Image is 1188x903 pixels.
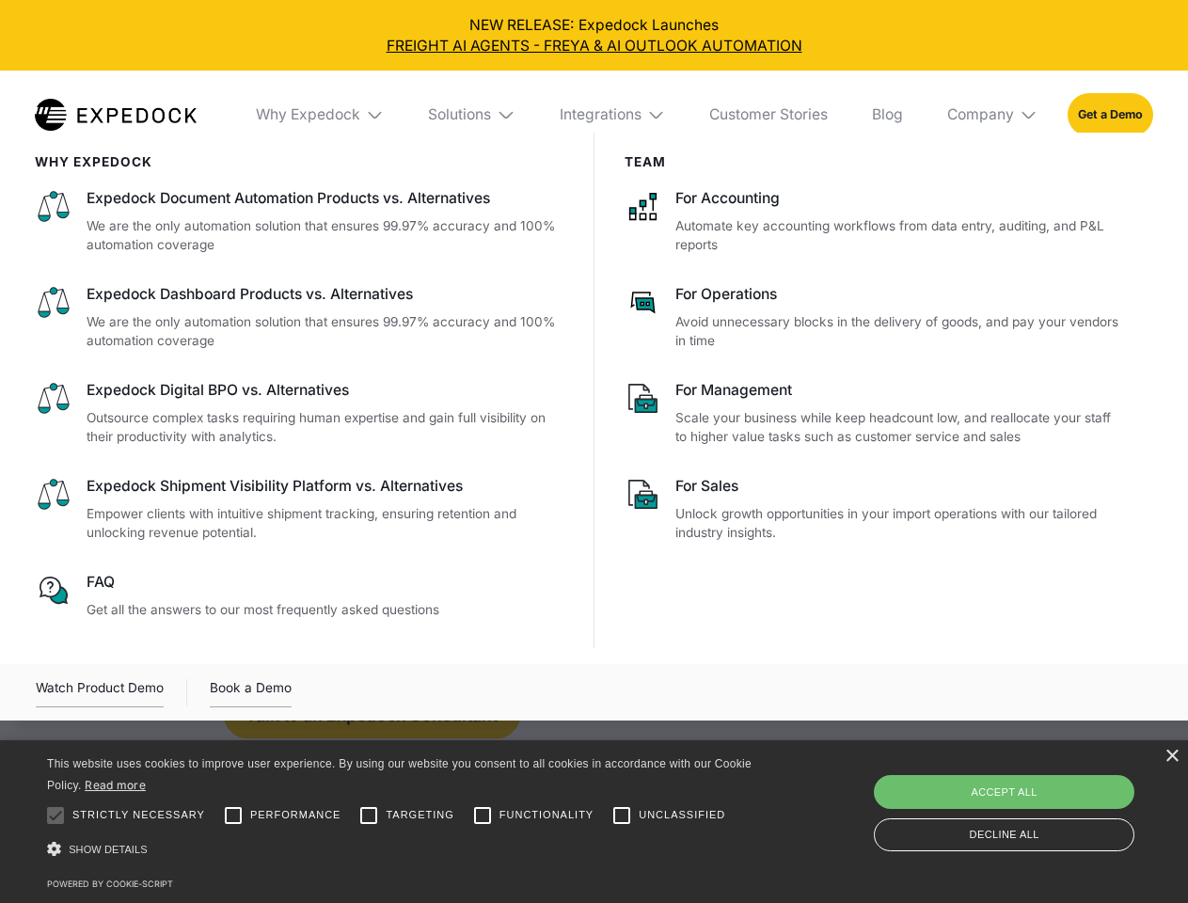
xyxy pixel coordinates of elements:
div: Team [625,154,1124,169]
div: Integrations [545,71,680,159]
a: For OperationsAvoid unnecessary blocks in the delivery of goods, and pay your vendors in time [625,284,1124,351]
a: For AccountingAutomate key accounting workflows from data entry, auditing, and P&L reports [625,188,1124,255]
div: Expedock Digital BPO vs. Alternatives [87,380,564,401]
p: We are the only automation solution that ensures 99.97% accuracy and 100% automation coverage [87,312,564,351]
iframe: Chat Widget [875,700,1188,903]
span: Unclassified [639,807,725,823]
div: Expedock Shipment Visibility Platform vs. Alternatives [87,476,564,497]
div: Expedock Dashboard Products vs. Alternatives [87,284,564,305]
p: Get all the answers to our most frequently asked questions [87,600,564,620]
div: Show details [47,837,758,863]
div: Solutions [414,71,531,159]
span: Performance [250,807,341,823]
div: Expedock Document Automation Products vs. Alternatives [87,188,564,209]
span: Show details [69,844,148,855]
a: Get a Demo [1068,93,1153,135]
div: For Operations [675,284,1123,305]
div: Watch Product Demo [36,677,164,707]
span: Strictly necessary [72,807,205,823]
p: Scale your business while keep headcount low, and reallocate your staff to higher value tasks suc... [675,408,1123,447]
a: Powered by cookie-script [47,879,173,889]
div: For Accounting [675,188,1123,209]
span: This website uses cookies to improve user experience. By using our website you consent to all coo... [47,757,752,792]
a: Expedock Shipment Visibility Platform vs. AlternativesEmpower clients with intuitive shipment tra... [35,476,564,543]
p: Avoid unnecessary blocks in the delivery of goods, and pay your vendors in time [675,312,1123,351]
div: FAQ [87,572,564,593]
div: For Sales [675,476,1123,497]
a: Blog [857,71,917,159]
a: Expedock Document Automation Products vs. AlternativesWe are the only automation solution that en... [35,188,564,255]
a: For ManagementScale your business while keep headcount low, and reallocate your staff to higher v... [625,380,1124,447]
p: Outsource complex tasks requiring human expertise and gain full visibility on their productivity ... [87,408,564,447]
a: For SalesUnlock growth opportunities in your import operations with our tailored industry insights. [625,476,1124,543]
a: Read more [85,778,146,792]
span: Functionality [499,807,594,823]
div: Why Expedock [241,71,399,159]
div: Integrations [560,105,642,124]
p: Empower clients with intuitive shipment tracking, ensuring retention and unlocking revenue potent... [87,504,564,543]
div: Company [947,105,1014,124]
a: Expedock Dashboard Products vs. AlternativesWe are the only automation solution that ensures 99.9... [35,284,564,351]
div: Solutions [428,105,491,124]
span: Targeting [386,807,453,823]
a: Expedock Digital BPO vs. AlternativesOutsource complex tasks requiring human expertise and gain f... [35,380,564,447]
p: Unlock growth opportunities in your import operations with our tailored industry insights. [675,504,1123,543]
a: Book a Demo [210,677,292,707]
p: Automate key accounting workflows from data entry, auditing, and P&L reports [675,216,1123,255]
a: Customer Stories [694,71,842,159]
a: FAQGet all the answers to our most frequently asked questions [35,572,564,619]
a: FREIGHT AI AGENTS - FREYA & AI OUTLOOK AUTOMATION [15,36,1174,56]
div: Company [932,71,1053,159]
div: NEW RELEASE: Expedock Launches [15,15,1174,56]
div: For Management [675,380,1123,401]
div: WHy Expedock [35,154,564,169]
p: We are the only automation solution that ensures 99.97% accuracy and 100% automation coverage [87,216,564,255]
div: Why Expedock [256,105,360,124]
a: open lightbox [36,677,164,707]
